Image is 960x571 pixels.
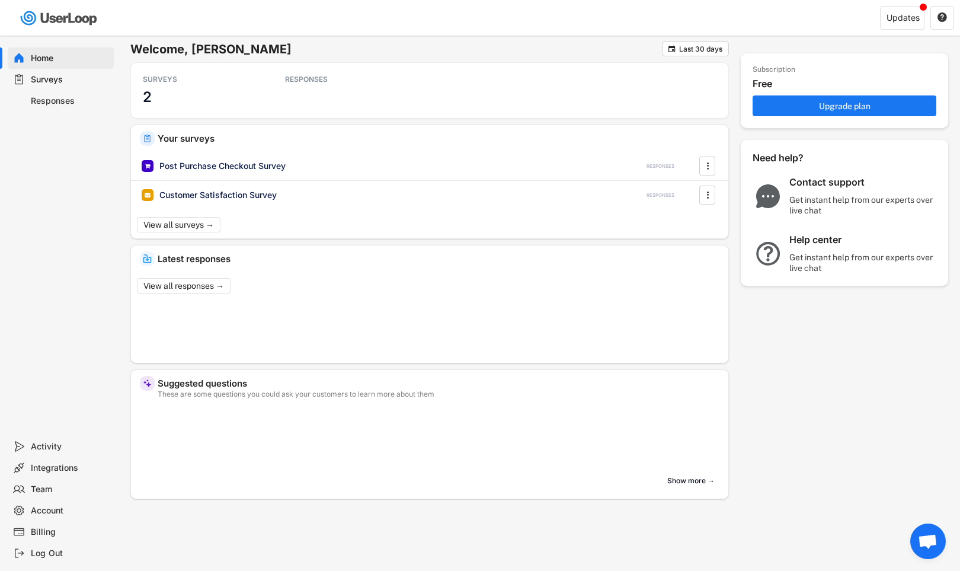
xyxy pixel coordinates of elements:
div: SURVEYS [143,75,249,84]
div: RESPONSES [647,163,674,170]
div: Activity [31,441,109,452]
div: Need help? [753,152,836,164]
div: Help center [789,234,937,246]
img: MagicMajor%20%28Purple%29.svg [143,379,152,388]
button: View all responses → [137,278,231,294]
div: Get instant help from our experts over live chat [789,194,937,216]
div: Account [31,505,109,516]
button: View all surveys → [137,217,220,232]
text:  [706,160,709,172]
button: Upgrade plan [753,95,936,116]
div: Home [31,53,109,64]
button:  [937,12,948,23]
img: IncomingMajor.svg [143,254,152,263]
img: ChatMajor.svg [753,184,783,208]
div: Last 30 days [679,46,722,53]
div: Post Purchase Checkout Survey [159,160,286,172]
div: RESPONSES [285,75,392,84]
div: Free [753,78,942,90]
div: Log Out [31,548,109,559]
div: Your surveys [158,134,719,143]
img: QuestionMarkInverseMajor.svg [753,242,783,266]
div: Suggested questions [158,379,719,388]
div: Billing [31,527,109,538]
text:  [668,44,676,53]
div: Contact support [789,176,937,189]
div: Latest responses [158,254,719,263]
text:  [937,12,947,23]
button:  [702,186,713,204]
h3: 2 [143,88,152,106]
div: These are some questions you could ask your customers to learn more about them [158,391,719,398]
img: userloop-logo-01.svg [18,6,101,30]
div: Integrations [31,462,109,474]
button:  [667,44,676,53]
button: Show more → [663,472,719,490]
div: Surveys [31,74,109,85]
div: Get instant help from our experts over live chat [789,252,937,273]
text:  [706,189,709,201]
button:  [702,157,713,175]
div: Responses [31,95,109,107]
div: Customer Satisfaction Survey [159,189,277,201]
div: Updates [887,14,920,22]
div: RESPONSES [647,192,674,199]
div: Team [31,484,109,495]
div: Subscription [753,65,795,75]
h6: Welcome, [PERSON_NAME] [130,42,662,57]
div: Open chat [910,524,946,559]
